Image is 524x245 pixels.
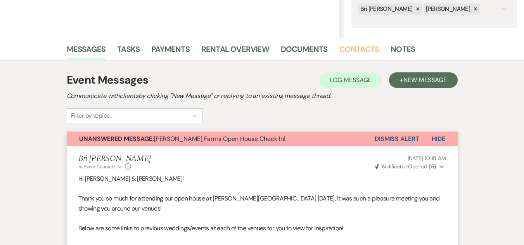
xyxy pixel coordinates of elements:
button: Unanswered Message:[PERSON_NAME] Farms Open House Check In! [67,132,375,146]
button: to: Event Contacts [78,163,123,170]
button: Log Message [319,72,382,88]
h1: Event Messages [67,72,149,88]
a: Documents [281,43,328,60]
button: +New Message [389,72,457,88]
a: Payments [151,43,190,60]
div: Bri [PERSON_NAME] [358,3,413,15]
strong: ( 5 ) [429,163,436,170]
div: [PERSON_NAME] [424,3,471,15]
span: Opened [375,163,436,170]
a: Messages [67,43,106,60]
span: Thank you so much for attending our open house at [PERSON_NAME][GEOGRAPHIC_DATA] [DATE], it was s... [78,194,440,212]
button: Dismiss Alert [375,132,419,146]
span: to: Event Contacts [78,164,116,170]
span: Notification [382,163,408,170]
span: Hide [432,135,445,143]
span: [PERSON_NAME] Farms Open House Check In! [79,135,285,143]
button: NotificationOpened (5) [374,163,446,171]
a: Rental Overview [201,43,269,60]
span: Hi [PERSON_NAME] & [PERSON_NAME]! [78,175,184,183]
a: Tasks [117,43,140,60]
a: Contacts [339,43,379,60]
span: New Message [403,76,446,84]
span: Log Message [330,76,371,84]
button: Hide [419,132,458,146]
div: Filter by topics... [71,111,112,120]
h2: Communicate with clients by clicking "New Message" or replying to an existing message thread. [67,91,458,101]
strong: Unanswered Message: [79,135,154,143]
span: Below are some links to previous weddings/events at each of the venues for you to view for inspir... [78,224,343,232]
h5: Bri [PERSON_NAME] [78,154,151,164]
a: Notes [391,43,415,60]
span: [DATE] 10:15 AM [408,155,446,162]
